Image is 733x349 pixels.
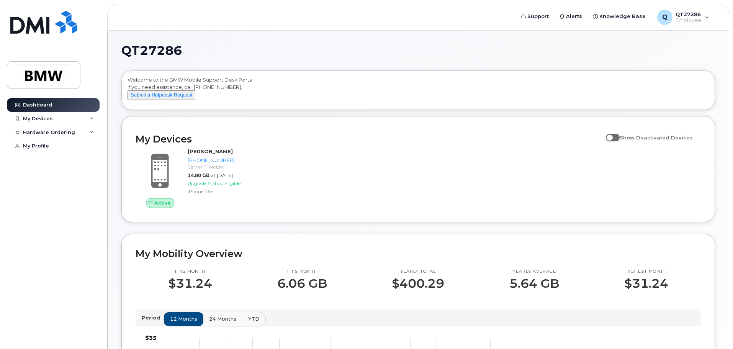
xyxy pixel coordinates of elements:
span: at [DATE] [211,172,233,178]
input: Show Deactivated Devices [606,130,612,136]
p: Yearly total [392,269,444,275]
div: iPhone 16e [188,188,267,195]
span: Show Deactivated Devices [620,134,693,141]
p: Yearly average [509,269,559,275]
span: QT27286 [121,45,182,56]
p: $31.24 [168,277,212,290]
p: Highest month [624,269,668,275]
p: Period [142,314,164,321]
div: Carrier: T-Mobile [188,164,267,170]
iframe: Messenger Launcher [700,316,727,343]
p: This month [168,269,212,275]
div: [PHONE_NUMBER] [188,157,267,164]
a: Active[PERSON_NAME][PHONE_NUMBER]Carrier: T-Mobile14.80 GBat [DATE]Upgrade Status:EligibleiPhone 16e [136,148,270,208]
span: Eligible [224,180,241,186]
span: 24 months [209,315,236,323]
h2: My Mobility Overview [136,248,701,259]
span: Active [154,199,171,206]
tspan: $35 [145,334,157,341]
p: 5.64 GB [509,277,559,290]
p: This month [277,269,327,275]
strong: [PERSON_NAME] [188,148,233,154]
h2: My Devices [136,133,602,145]
span: Upgrade Status: [188,180,223,186]
p: $31.24 [624,277,668,290]
div: Welcome to the BMW Mobile Support Desk Portal If you need assistance, call [PHONE_NUMBER]. [128,76,709,107]
span: 14.80 GB [188,172,209,178]
p: 6.06 GB [277,277,327,290]
p: $400.29 [392,277,444,290]
a: Submit a Helpdesk Request [128,92,195,98]
span: YTD [248,315,259,323]
button: Submit a Helpdesk Request [128,90,195,100]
